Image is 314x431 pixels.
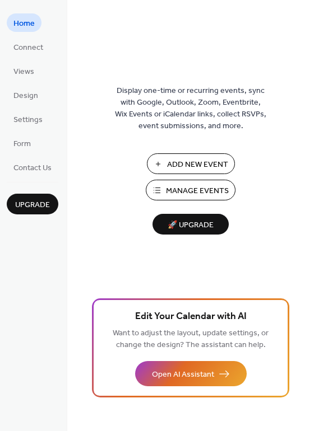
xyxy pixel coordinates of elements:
[13,138,31,150] span: Form
[7,194,58,214] button: Upgrade
[13,90,38,102] span: Design
[7,86,45,104] a: Design
[135,361,247,386] button: Open AI Assistant
[166,185,229,197] span: Manage Events
[7,13,41,32] a: Home
[13,18,35,30] span: Home
[7,62,41,80] a: Views
[152,369,214,381] span: Open AI Assistant
[13,42,43,54] span: Connect
[147,153,235,174] button: Add New Event
[113,326,269,353] span: Want to adjust the layout, update settings, or change the design? The assistant can help.
[13,162,52,174] span: Contact Us
[15,199,50,211] span: Upgrade
[13,66,34,78] span: Views
[146,180,235,200] button: Manage Events
[135,309,247,325] span: Edit Your Calendar with AI
[7,38,50,56] a: Connect
[13,114,43,126] span: Settings
[159,218,222,233] span: 🚀 Upgrade
[7,158,58,176] a: Contact Us
[7,134,38,152] a: Form
[7,110,49,128] a: Settings
[115,85,266,132] span: Display one-time or recurring events, sync with Google, Outlook, Zoom, Eventbrite, Wix Events or ...
[153,214,229,235] button: 🚀 Upgrade
[167,159,228,171] span: Add New Event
